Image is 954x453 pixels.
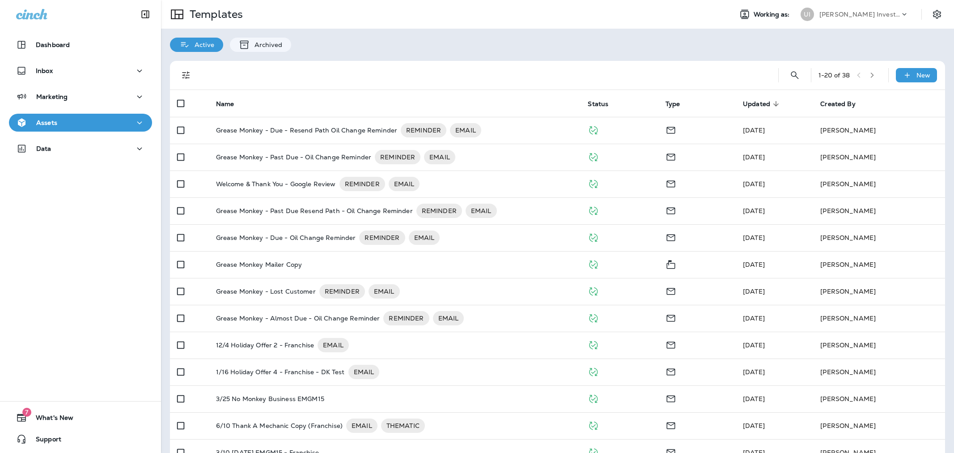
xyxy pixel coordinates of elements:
[22,408,31,417] span: 7
[216,419,343,433] p: 6/10 Thank A Mechanic Copy (Franchise)
[250,41,282,48] p: Archived
[319,287,365,296] span: REMINDER
[743,153,765,161] span: Anneke Cannon
[666,233,676,241] span: Email
[318,341,349,350] span: EMAIL
[27,436,61,446] span: Support
[450,126,481,135] span: EMAIL
[381,421,425,430] span: THEMATIC
[466,206,497,215] span: EMAIL
[588,260,599,268] span: Published
[133,5,158,23] button: Collapse Sidebar
[216,395,324,402] p: 3/25 No Monkey Business EMGM15
[743,261,765,269] span: Anneke Cannon
[216,100,234,108] span: Name
[216,261,302,268] p: Grease Monkey Mailer Copy
[359,231,405,245] div: REMINDER
[813,224,945,251] td: [PERSON_NAME]
[346,419,377,433] div: EMAIL
[424,150,455,164] div: EMAIL
[666,100,680,108] span: Type
[389,177,420,191] div: EMAIL
[375,150,420,164] div: REMINDER
[381,419,425,433] div: THEMATIC
[9,114,152,132] button: Assets
[588,179,599,187] span: Published
[588,340,599,348] span: Published
[177,66,195,84] button: Filters
[743,100,782,108] span: Updated
[743,100,770,108] span: Updated
[743,368,765,376] span: Dave Kelly
[9,88,152,106] button: Marketing
[216,311,380,325] p: Grease Monkey - Almost Due - Oil Change Reminder
[743,234,765,242] span: Anneke Cannon
[36,145,51,152] p: Data
[369,284,400,299] div: EMAIL
[588,233,599,241] span: Published
[743,395,765,403] span: Brian Clark
[216,231,356,245] p: Grease Monkey - Due - Oil Change Reminder
[190,41,214,48] p: Active
[588,421,599,429] span: Published
[36,41,70,48] p: Dashboard
[666,260,676,268] span: Mailer
[666,340,676,348] span: Email
[348,368,380,376] span: EMAIL
[216,365,345,379] p: 1/16 Holiday Offer 4 - Franchise - DK Test
[9,140,152,158] button: Data
[929,6,945,22] button: Settings
[9,62,152,80] button: Inbox
[401,123,446,137] div: REMINDER
[813,385,945,412] td: [PERSON_NAME]
[416,206,462,215] span: REMINDER
[786,66,804,84] button: Search Templates
[813,359,945,385] td: [PERSON_NAME]
[216,204,413,218] p: Grease Monkey - Past Due Resend Path - Oil Change Reminder
[813,251,945,278] td: [PERSON_NAME]
[743,180,765,188] span: Anneke Cannon
[433,314,464,323] span: EMAIL
[588,206,599,214] span: Published
[186,8,243,21] p: Templates
[339,177,385,191] div: REMINDER
[820,100,855,108] span: Created By
[743,422,765,430] span: Louis Johanning
[348,365,380,379] div: EMAIL
[401,126,446,135] span: REMINDER
[416,204,462,218] div: REMINDER
[383,314,429,323] span: REMINDER
[433,311,464,325] div: EMAIL
[588,100,608,108] span: Status
[813,117,945,144] td: [PERSON_NAME]
[36,67,53,74] p: Inbox
[339,179,385,188] span: REMINDER
[216,150,371,164] p: Grease Monkey - Past Due - Oil Change Reminder
[916,72,930,79] p: New
[743,287,765,295] span: Anneke Cannon
[588,100,620,108] span: Status
[466,204,497,218] div: EMAIL
[820,100,867,108] span: Created By
[9,409,152,427] button: 7What's New
[369,287,400,296] span: EMAIL
[754,11,792,18] span: Working as:
[743,207,765,215] span: Anneke Cannon
[346,421,377,430] span: EMAIL
[409,233,440,242] span: EMAIL
[36,119,57,126] p: Assets
[27,414,73,425] span: What's New
[383,311,429,325] div: REMINDER
[666,152,676,160] span: Email
[813,278,945,305] td: [PERSON_NAME]
[666,179,676,187] span: Email
[588,313,599,321] span: Published
[216,123,397,137] p: Grease Monkey - Due - Resend Path Oil Change Reminder
[424,153,455,162] span: EMAIL
[216,100,246,108] span: Name
[743,126,765,134] span: Anneke Cannon
[450,123,481,137] div: EMAIL
[813,332,945,359] td: [PERSON_NAME]
[666,206,676,214] span: Email
[9,430,152,448] button: Support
